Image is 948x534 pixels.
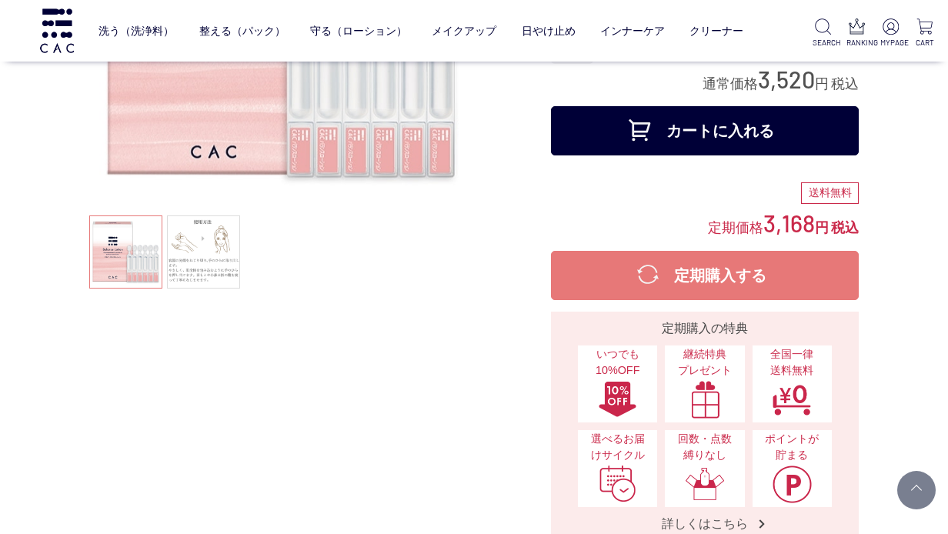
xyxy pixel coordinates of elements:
[310,12,407,50] a: 守る（ローション）
[815,220,829,235] span: 円
[551,251,859,300] button: 定期購入する
[586,346,649,379] span: いつでも10%OFF
[685,380,725,419] img: 継続特典プレゼント
[813,37,834,48] p: SEARCH
[772,465,812,503] img: ポイントが貯まる
[914,37,936,48] p: CART
[586,431,649,464] span: 選べるお届けサイクル
[673,431,736,464] span: 回数・点数縛りなし
[689,12,743,50] a: クリーナー
[600,12,665,50] a: インナーケア
[760,431,824,464] span: ポイントが貯まる
[772,380,812,419] img: 全国一律送料無料
[846,18,868,48] a: RANKING
[880,37,902,48] p: MYPAGE
[708,219,763,235] span: 定期価格
[98,12,174,50] a: 洗う（洗浄料）
[914,18,936,48] a: CART
[813,18,834,48] a: SEARCH
[432,12,496,50] a: メイクアップ
[646,516,763,532] span: 詳しくはこちら
[522,12,576,50] a: 日やけ止め
[815,76,829,92] span: 円
[673,346,736,379] span: 継続特典 プレゼント
[557,319,853,338] div: 定期購入の特典
[801,182,859,204] div: 送料無料
[685,465,725,503] img: 回数・点数縛りなし
[763,209,815,237] span: 3,168
[703,76,758,92] span: 通常価格
[199,12,285,50] a: 整える（パック）
[831,220,859,235] span: 税込
[598,380,638,419] img: いつでも10%OFF
[758,65,815,93] span: 3,520
[598,465,638,503] img: 選べるお届けサイクル
[38,8,76,52] img: logo
[760,346,824,379] span: 全国一律 送料無料
[846,37,868,48] p: RANKING
[551,106,859,155] button: カートに入れる
[831,76,859,92] span: 税込
[880,18,902,48] a: MYPAGE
